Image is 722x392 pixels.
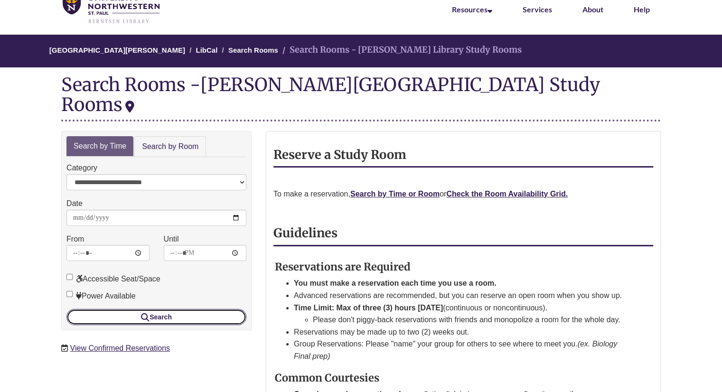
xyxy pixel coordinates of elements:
[275,371,379,384] strong: Common Courtesies
[294,304,443,312] strong: Time Limit: Max of three (3) hours [DATE]
[66,197,83,210] label: Date
[134,136,206,158] a: Search by Room
[294,340,617,360] em: (ex. Biology Final prep)
[49,46,185,54] a: [GEOGRAPHIC_DATA][PERSON_NAME]
[66,274,73,280] input: Accessible Seat/Space
[66,291,73,297] input: Power Available
[66,273,160,285] label: Accessible Seat/Space
[273,188,653,200] p: To make a reservation, or
[66,290,136,302] label: Power Available
[66,162,97,174] label: Category
[294,326,630,338] li: Reservations may be made up to two (2) weeks out.
[66,233,84,245] label: From
[70,344,170,352] a: View Confirmed Reservations
[313,314,630,326] li: Please don't piggy-back reservations with friends and monopolize a room for the whole day.
[452,5,492,14] a: Resources
[446,190,568,198] a: Check the Room Availability Grid.
[294,279,497,287] strong: You must make a reservation each time you use a room.
[273,147,406,162] strong: Reserve a Study Room
[582,5,603,14] a: About
[634,5,650,14] a: Help
[350,190,440,198] a: Search by Time or Room
[294,289,630,302] li: Advanced reservations are recommended, but you can reserve an open room when you show up.
[294,338,630,362] li: Group Reservations: Please "name" your group for others to see where to meet you.
[196,46,217,54] a: LibCal
[61,73,600,116] div: [PERSON_NAME][GEOGRAPHIC_DATA] Study Rooms
[61,75,661,121] div: Search Rooms -
[275,260,411,273] strong: Reservations are Required
[66,136,133,157] a: Search by Time
[61,35,661,67] nav: Breadcrumb
[164,233,179,245] label: Until
[228,46,278,54] a: Search Rooms
[523,5,552,14] a: Services
[273,225,338,241] strong: Guidelines
[66,309,246,325] button: Search
[294,302,630,326] li: (continuous or noncontinuous).
[280,43,522,57] li: Search Rooms - [PERSON_NAME] Library Study Rooms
